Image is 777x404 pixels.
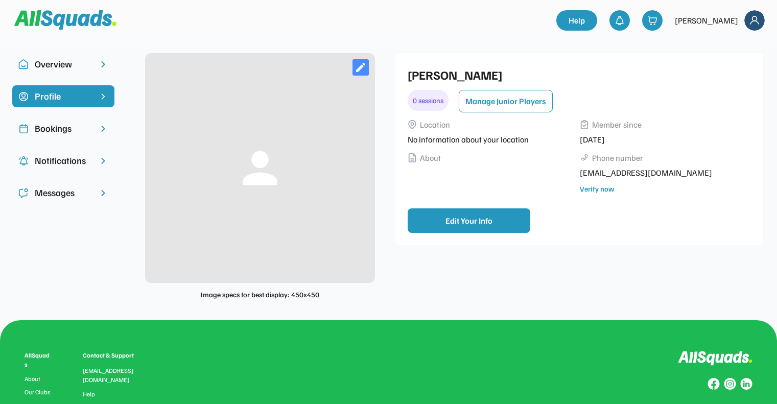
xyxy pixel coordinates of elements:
div: No information about your location [408,133,574,146]
div: Phone number [592,152,643,164]
div: [EMAIL_ADDRESS][DOMAIN_NAME] [580,167,746,179]
img: Logo%20inverted.svg [678,351,752,366]
div: [PERSON_NAME] [675,14,738,27]
button: Manage Junior Players [459,90,553,112]
img: Vector%2014.svg [408,153,417,162]
img: Icon%20copy%2010.svg [18,59,29,69]
div: About [420,152,441,164]
button: Edit Your Info [408,208,530,233]
img: chevron-right.svg [98,124,108,134]
img: shopping-cart-01%20%281%29.svg [647,15,657,26]
img: Icon%20copy%202.svg [18,124,29,134]
img: Group%20copy%206.svg [740,378,752,390]
a: About [25,375,52,383]
div: Overview [35,57,92,71]
div: Image specs for best display: 450x450 [201,289,319,300]
div: Bookings [35,122,92,135]
div: [PERSON_NAME] [408,65,746,84]
div: Profile [35,89,92,103]
div: [DATE] [580,133,746,146]
div: Verify now [580,183,614,194]
img: Icon%20copy%204.svg [18,156,29,166]
img: Icon%20copy%2015.svg [18,91,29,102]
img: Vector%2011.svg [408,120,417,129]
div: Location [420,118,450,131]
img: Frame%2018.svg [744,10,765,31]
img: chevron-right.svg [98,188,108,198]
button: person [234,142,286,194]
div: AllSquads [25,351,52,369]
a: Help [83,391,95,398]
img: Group%20copy%208.svg [708,378,720,390]
img: bell-03%20%281%29.svg [615,15,625,26]
a: Our Clubs [25,389,52,396]
img: chevron-right%20copy%203.svg [98,91,108,102]
a: Help [556,10,597,31]
img: chevron-right.svg [98,59,108,69]
img: Icon%20copy%205.svg [18,188,29,198]
img: Vector%2013.svg [580,120,589,129]
img: Squad%20Logo.svg [14,10,116,30]
div: 0 sessions [408,90,449,111]
div: Messages [35,186,92,200]
img: Group%20copy%207.svg [724,378,736,390]
div: Member since [592,118,642,131]
div: [EMAIL_ADDRESS][DOMAIN_NAME] [83,366,146,385]
div: Notifications [35,154,92,168]
img: chevron-right.svg [98,156,108,166]
div: Contact & Support [83,351,146,360]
